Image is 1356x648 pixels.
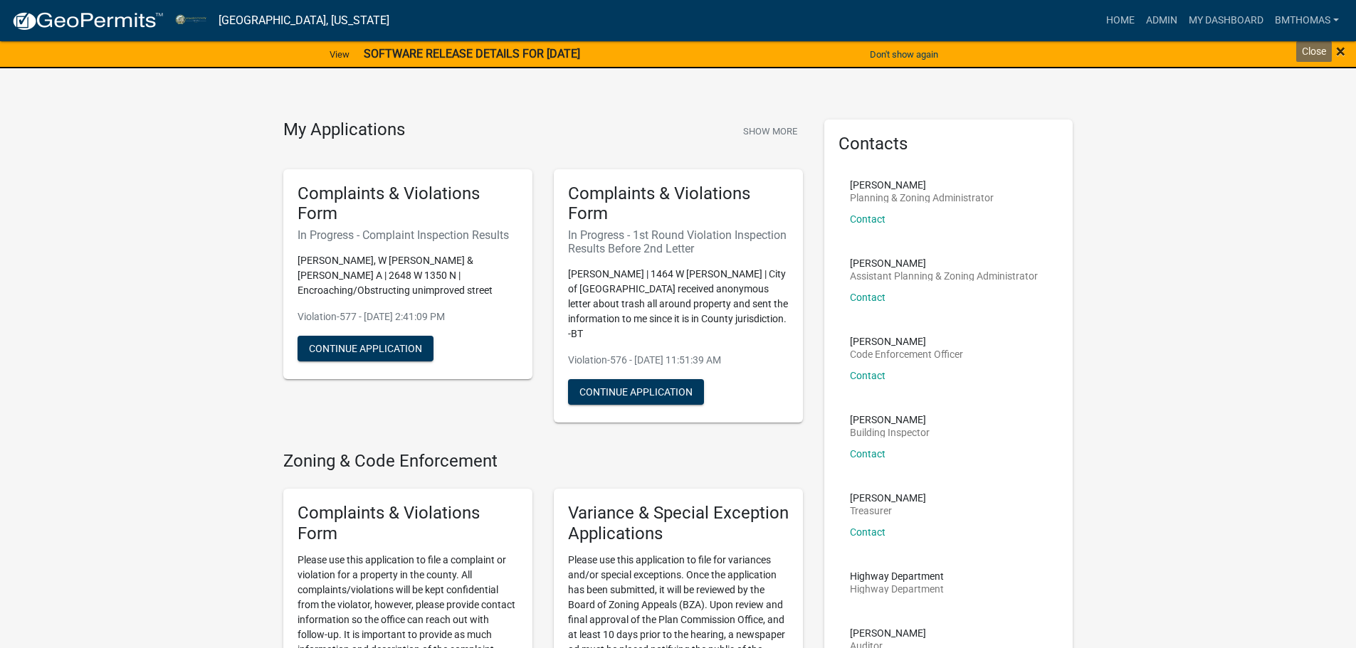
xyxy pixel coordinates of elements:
[324,43,355,66] a: View
[737,119,803,143] button: Show More
[219,9,389,33] a: [GEOGRAPHIC_DATA], [US_STATE]
[850,628,926,638] p: [PERSON_NAME]
[298,253,518,298] p: [PERSON_NAME], W [PERSON_NAME] & [PERSON_NAME] A | 2648 W 1350 N | Encroaching/Obstructing unimpr...
[850,292,885,303] a: Contact
[1183,7,1269,34] a: My Dashboard
[850,370,885,381] a: Contact
[850,571,944,581] p: Highway Department
[568,503,789,544] h5: Variance & Special Exception Applications
[850,427,930,437] p: Building Inspector
[850,213,885,225] a: Contact
[568,228,789,255] h6: In Progress - 1st Round Violation Inspection Results Before 2nd Letter
[850,448,885,460] a: Contact
[850,193,994,203] p: Planning & Zoning Administrator
[1140,7,1183,34] a: Admin
[850,336,963,346] p: [PERSON_NAME]
[568,379,704,405] button: Continue Application
[1100,7,1140,34] a: Home
[568,267,789,341] p: [PERSON_NAME] | 1464 W [PERSON_NAME] | City of [GEOGRAPHIC_DATA] received anonymous letter about ...
[298,228,518,242] h6: In Progress - Complaint Inspection Results
[850,526,885,538] a: Contact
[1296,41,1332,62] div: Close
[175,11,207,30] img: Miami County, Indiana
[283,451,803,472] h4: Zoning & Code Enforcement
[568,184,789,225] h5: Complaints & Violations Form
[850,506,926,516] p: Treasurer
[850,258,1038,268] p: [PERSON_NAME]
[283,119,405,141] h4: My Applications
[298,184,518,225] h5: Complaints & Violations Form
[1336,43,1345,60] button: Close
[298,309,518,324] p: Violation-577 - [DATE] 2:41:09 PM
[850,349,963,359] p: Code Enforcement Officer
[839,134,1059,154] h5: Contacts
[298,336,433,361] button: Continue Application
[568,353,789,368] p: Violation-576 - [DATE] 11:51:39 AM
[364,47,580,60] strong: SOFTWARE RELEASE DETAILS FOR [DATE]
[850,271,1038,281] p: Assistant Planning & Zoning Administrator
[298,503,518,544] h5: Complaints & Violations Form
[850,415,930,425] p: [PERSON_NAME]
[850,584,944,594] p: Highway Department
[1336,41,1345,61] span: ×
[850,180,994,190] p: [PERSON_NAME]
[864,43,944,66] button: Don't show again
[1269,7,1345,34] a: bmthomas
[850,493,926,503] p: [PERSON_NAME]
